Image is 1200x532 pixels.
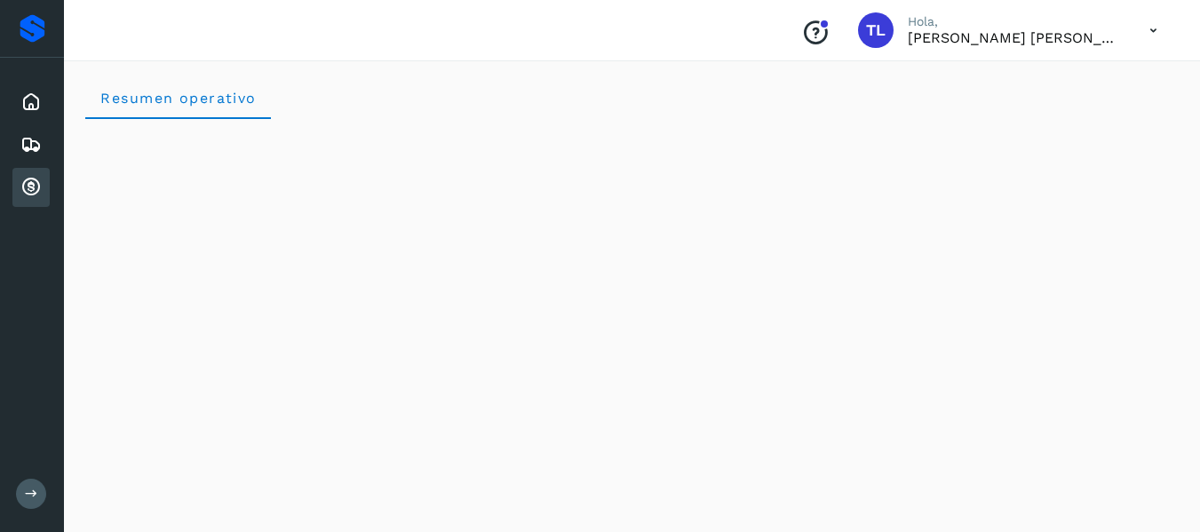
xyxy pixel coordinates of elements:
[99,90,257,107] span: Resumen operativo
[12,83,50,122] div: Inicio
[12,168,50,207] div: Cuentas por cobrar
[12,125,50,164] div: Embarques
[908,14,1121,29] p: Hola,
[908,29,1121,46] p: TANIA LIZBETH ACOSTA MARTINEZ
